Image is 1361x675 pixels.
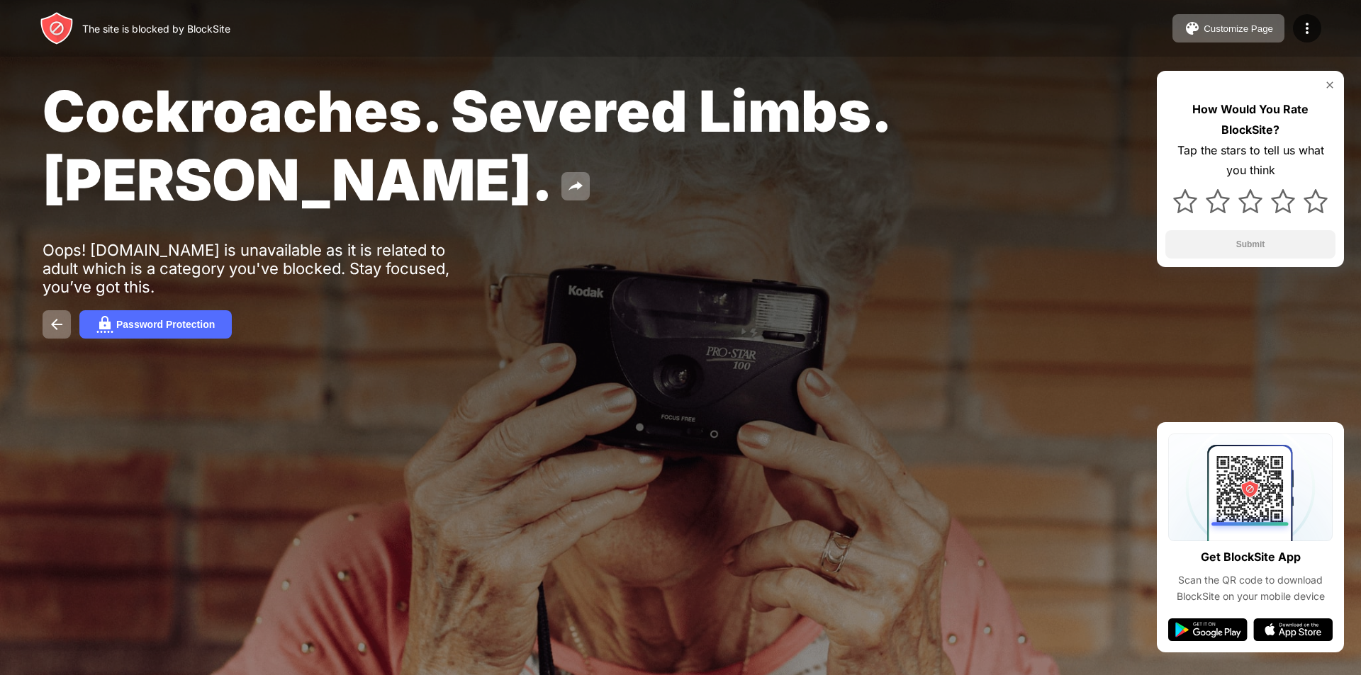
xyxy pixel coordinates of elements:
div: The site is blocked by BlockSite [82,23,230,35]
div: Oops! [DOMAIN_NAME] is unavailable as it is related to adult which is a category you've blocked. ... [43,241,481,296]
img: star.svg [1271,189,1295,213]
img: header-logo.svg [40,11,74,45]
img: pallet.svg [1184,20,1201,37]
span: Cockroaches. Severed Limbs. [PERSON_NAME]. [43,76,889,214]
button: Submit [1165,230,1335,259]
img: qrcode.svg [1168,433,1333,541]
img: app-store.svg [1253,618,1333,641]
div: Scan the QR code to download BlockSite on your mobile device [1168,572,1333,604]
img: back.svg [48,316,65,333]
img: password.svg [96,316,113,333]
img: star.svg [1206,189,1230,213]
button: Password Protection [79,310,232,339]
img: google-play.svg [1168,618,1248,641]
img: star.svg [1238,189,1262,213]
div: Customize Page [1204,23,1273,34]
img: star.svg [1304,189,1328,213]
div: How Would You Rate BlockSite? [1165,99,1335,140]
img: star.svg [1173,189,1197,213]
button: Customize Page [1172,14,1284,42]
img: menu-icon.svg [1299,20,1316,37]
div: Get BlockSite App [1201,547,1301,567]
div: Tap the stars to tell us what you think [1165,140,1335,181]
img: rate-us-close.svg [1324,79,1335,91]
img: share.svg [567,178,584,195]
div: Password Protection [116,319,215,330]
